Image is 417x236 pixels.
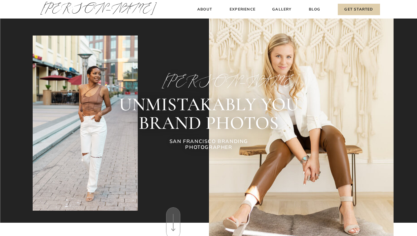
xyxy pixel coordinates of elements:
h1: SAN FRANCISCO BRANDING PHOTOGRAPHER [152,138,266,152]
h2: UNMISTAKABLY YOU BRAND PHOTOS [78,95,340,132]
h2: [PERSON_NAME] [162,74,256,88]
a: Experience [229,6,256,13]
a: About [196,6,214,13]
a: Gallery [272,6,292,13]
a: Get Started [338,4,380,15]
a: Blog [308,6,322,13]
